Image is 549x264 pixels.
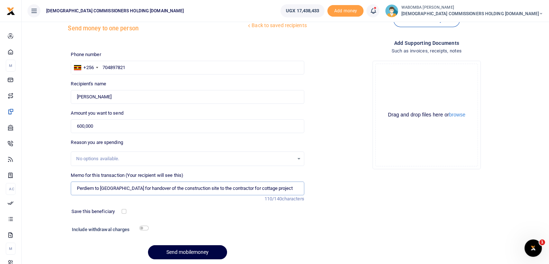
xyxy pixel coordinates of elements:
div: File Uploader [372,61,481,169]
li: M [6,243,16,255]
h5: Send money to one person [68,25,246,32]
input: Loading name... [71,90,304,104]
a: Back to saved recipients [246,19,307,32]
span: 110/140 [265,196,282,201]
div: +256 [83,64,93,71]
span: Add money [327,5,363,17]
h6: Include withdrawal charges [72,227,145,233]
input: Enter extra information [71,182,304,195]
label: Save this beneficiary [71,208,115,215]
label: Recipient's name [71,80,106,88]
input: UGX [71,119,304,133]
span: [DEMOGRAPHIC_DATA] COMMISSIONERS HOLDING [DOMAIN_NAME] [401,10,543,17]
button: Send mobilemoney [148,245,227,259]
li: Toup your wallet [327,5,363,17]
div: Drag and drop files here or [376,111,478,118]
a: UGX 17,438,433 [280,4,324,17]
a: profile-user WABOMBA [PERSON_NAME] [DEMOGRAPHIC_DATA] COMMISSIONERS HOLDING [DOMAIN_NAME] [385,4,543,17]
h4: Add supporting Documents [310,39,543,47]
span: 1 [539,239,545,245]
li: M [6,60,16,72]
label: Phone number [71,51,101,58]
label: Reason you are spending [71,139,123,146]
img: profile-user [385,4,398,17]
button: browse [449,112,465,117]
span: UGX 17,438,433 [286,7,319,14]
div: Uganda: +256 [71,61,100,74]
h4: Such as invoices, receipts, notes [310,47,543,55]
li: Wallet ballance [278,4,327,17]
span: characters [282,196,304,201]
small: WABOMBA [PERSON_NAME] [401,5,543,11]
div: No options available. [76,155,293,162]
li: Ac [6,183,16,195]
label: Amount you want to send [71,110,123,117]
span: [DEMOGRAPHIC_DATA] COMMISSIONERS HOLDING [DOMAIN_NAME] [43,8,187,14]
iframe: Intercom live chat [524,239,542,257]
a: Add money [327,8,363,13]
img: logo-small [6,7,15,16]
label: Memo for this transaction (Your recipient will see this) [71,172,183,179]
a: logo-small logo-large logo-large [6,8,15,13]
input: Enter phone number [71,61,304,74]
